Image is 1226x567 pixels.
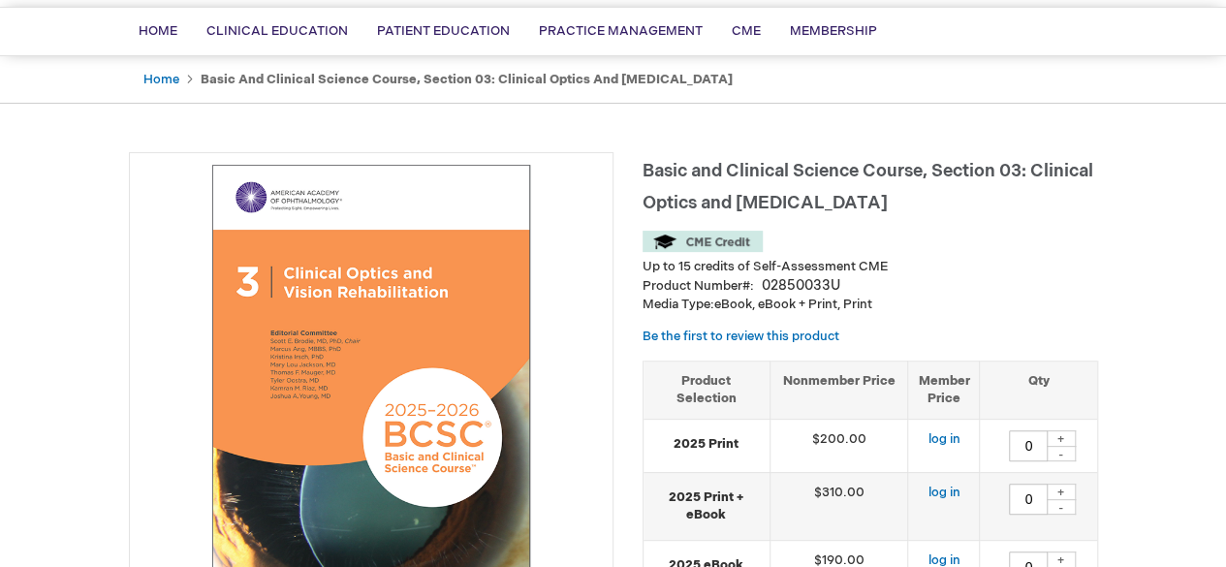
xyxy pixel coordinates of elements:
span: Clinical Education [206,23,348,39]
th: Product Selection [644,361,770,419]
span: Practice Management [539,23,703,39]
input: Qty [1009,430,1048,461]
strong: 2025 Print [653,435,760,454]
img: CME Credit [643,231,763,252]
strong: Media Type: [643,297,714,312]
input: Qty [1009,484,1048,515]
p: eBook, eBook + Print, Print [643,296,1098,314]
strong: Basic and Clinical Science Course, Section 03: Clinical Optics and [MEDICAL_DATA] [201,72,733,87]
span: CME [732,23,761,39]
a: Be the first to review this product [643,329,839,344]
a: log in [927,431,959,447]
td: $310.00 [770,472,908,540]
a: log in [927,485,959,500]
th: Member Price [908,361,980,419]
div: 02850033U [762,276,840,296]
th: Qty [980,361,1097,419]
td: $200.00 [770,419,908,472]
span: Home [139,23,177,39]
span: Membership [790,23,877,39]
div: + [1047,484,1076,500]
div: + [1047,430,1076,447]
span: Patient Education [377,23,510,39]
th: Nonmember Price [770,361,908,419]
strong: 2025 Print + eBook [653,488,760,524]
strong: Product Number [643,278,754,294]
div: - [1047,446,1076,461]
span: Basic and Clinical Science Course, Section 03: Clinical Optics and [MEDICAL_DATA] [643,161,1093,213]
a: Home [143,72,179,87]
li: Up to 15 credits of Self-Assessment CME [643,258,1098,276]
div: - [1047,499,1076,515]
